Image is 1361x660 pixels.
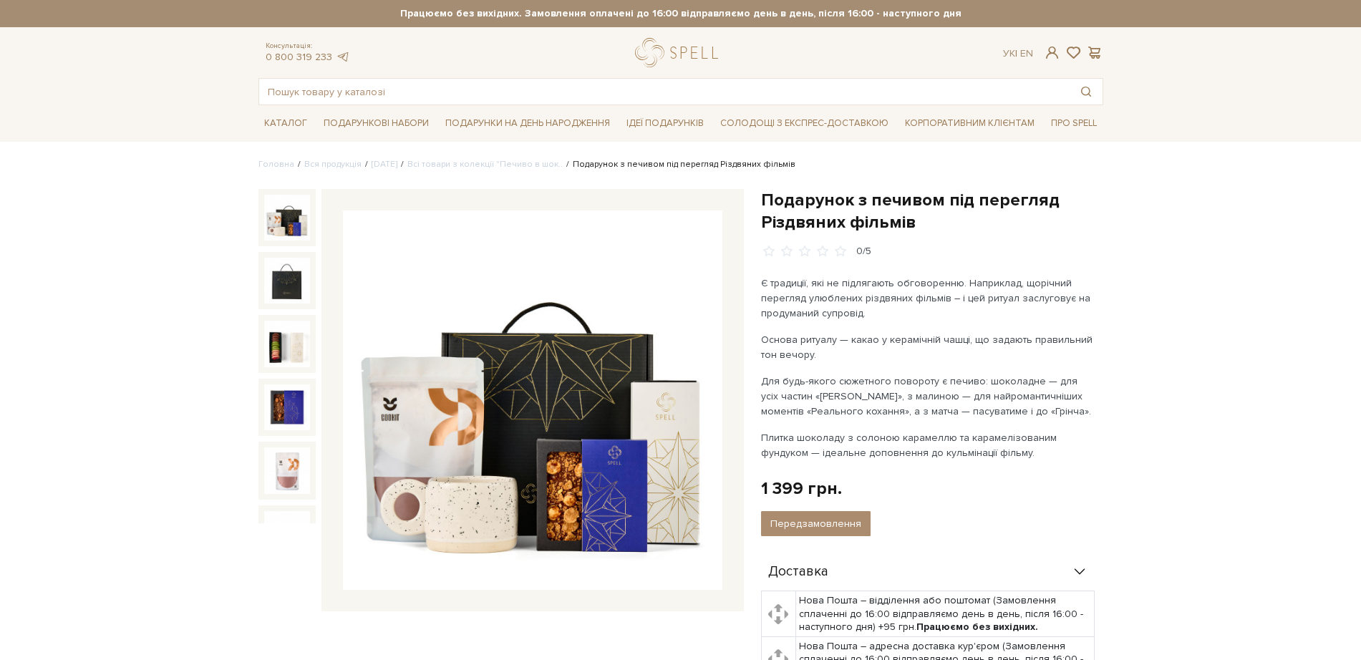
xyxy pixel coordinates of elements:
a: Всі товари з колекції "Печиво в шок.. [407,159,563,170]
a: Корпоративним клієнтам [899,112,1040,135]
p: Плитка шоколаду з солоною карамеллю та карамелізованим фундуком — ідеальне доповнення до кульміна... [761,430,1097,460]
img: Подарунок з печивом під перегляд Різдвяних фільмів [264,447,310,493]
button: Передзамовлення [761,511,871,536]
span: Доставка [768,566,828,578]
div: 1 399 грн. [761,477,842,500]
p: Є традиції, які не підлягають обговоренню. Наприклад, щорічний перегляд улюблених різдвяних фільм... [761,276,1097,321]
td: Нова Пошта – відділення або поштомат (Замовлення сплаченні до 16:00 відправляємо день в день, піс... [796,591,1095,637]
div: Ук [1003,47,1033,60]
a: 0 800 319 233 [266,51,332,63]
a: Подарункові набори [318,112,435,135]
b: Працюємо без вихідних. [916,621,1038,633]
img: Подарунок з печивом під перегляд Різдвяних фільмів [264,258,310,304]
h1: Подарунок з печивом під перегляд Різдвяних фільмів [761,189,1103,233]
input: Пошук товару у каталозі [259,79,1070,105]
li: Подарунок з печивом під перегляд Різдвяних фільмів [563,158,795,171]
img: Подарунок з печивом під перегляд Різдвяних фільмів [264,195,310,241]
a: Головна [258,159,294,170]
button: Пошук товару у каталозі [1070,79,1103,105]
p: Основа ритуалу — какао у керамічній чашці, що задають правильний тон вечору. [761,332,1097,362]
strong: Працюємо без вихідних. Замовлення оплачені до 16:00 відправляємо день в день, після 16:00 - насту... [258,7,1103,20]
a: Подарунки на День народження [440,112,616,135]
img: Подарунок з печивом під перегляд Різдвяних фільмів [343,210,722,590]
div: 0/5 [856,245,871,258]
a: telegram [336,51,350,63]
img: Подарунок з печивом під перегляд Різдвяних фільмів [264,321,310,367]
a: logo [635,38,725,67]
span: Консультація: [266,42,350,51]
img: Подарунок з печивом під перегляд Різдвяних фільмів [264,511,310,557]
a: Каталог [258,112,313,135]
a: Солодощі з експрес-доставкою [715,111,894,135]
img: Подарунок з печивом під перегляд Різдвяних фільмів [264,384,310,430]
span: | [1015,47,1017,59]
a: Про Spell [1045,112,1103,135]
a: Вся продукція [304,159,362,170]
p: Для будь-якого сюжетного повороту є печиво: шоколадне — для усіх частин «[PERSON_NAME]», з малино... [761,374,1097,419]
a: En [1020,47,1033,59]
a: [DATE] [372,159,397,170]
a: Ідеї подарунків [621,112,709,135]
